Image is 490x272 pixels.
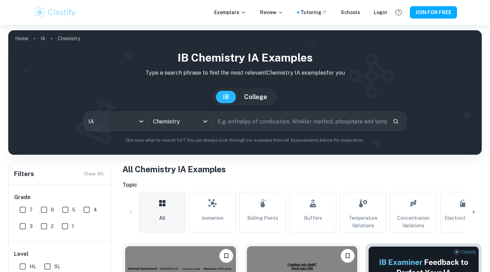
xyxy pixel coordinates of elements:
span: Buffers [304,214,322,222]
span: HL [30,263,36,270]
p: Type a search phrase to find the most relevant Chemistry IA examples for you [14,69,476,77]
button: JOIN FOR FREE [410,6,457,19]
button: Help and Feedback [393,7,404,18]
h1: All Chemistry IA Examples [122,163,482,175]
span: Temperature Variations [343,214,383,229]
span: 6 [51,206,54,214]
a: Home [15,34,28,43]
button: Open [200,117,210,126]
div: IA [84,112,148,131]
p: Not sure what to search for? You can always look through our example Internal Assessments below f... [14,137,476,144]
a: IA [41,34,45,43]
span: All [159,214,165,222]
h6: Topic [122,181,482,189]
span: Boiling Points [247,214,278,222]
button: Please log in to bookmark exemplars [341,249,355,263]
span: Isomerism [202,214,224,222]
button: IB [216,91,236,103]
button: College [237,91,274,103]
p: Review [260,9,283,16]
span: 5 [72,206,75,214]
button: Search [390,116,402,127]
span: Electrochemistry [445,214,483,222]
span: 4 [94,206,97,214]
p: Exemplars [214,9,246,16]
button: Please log in to bookmark exemplars [219,249,233,263]
h6: Level [14,250,106,258]
span: 2 [51,222,54,230]
img: profile cover [8,30,482,155]
h6: Filters [14,169,34,179]
input: E.g. enthalpy of combustion, Winkler method, phosphate and temperature... [213,112,388,131]
img: Clastify logo [33,6,77,19]
span: SL [54,263,60,270]
span: 1 [72,222,74,230]
p: Chemistry [58,35,80,42]
span: 7 [30,206,33,214]
a: Tutoring [301,9,327,16]
span: 3 [30,222,33,230]
a: Login [374,9,387,16]
span: Concentration Variations [393,214,434,229]
h6: Grade [14,193,106,202]
a: Schools [341,9,360,16]
h1: IB Chemistry IA examples [14,50,476,66]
